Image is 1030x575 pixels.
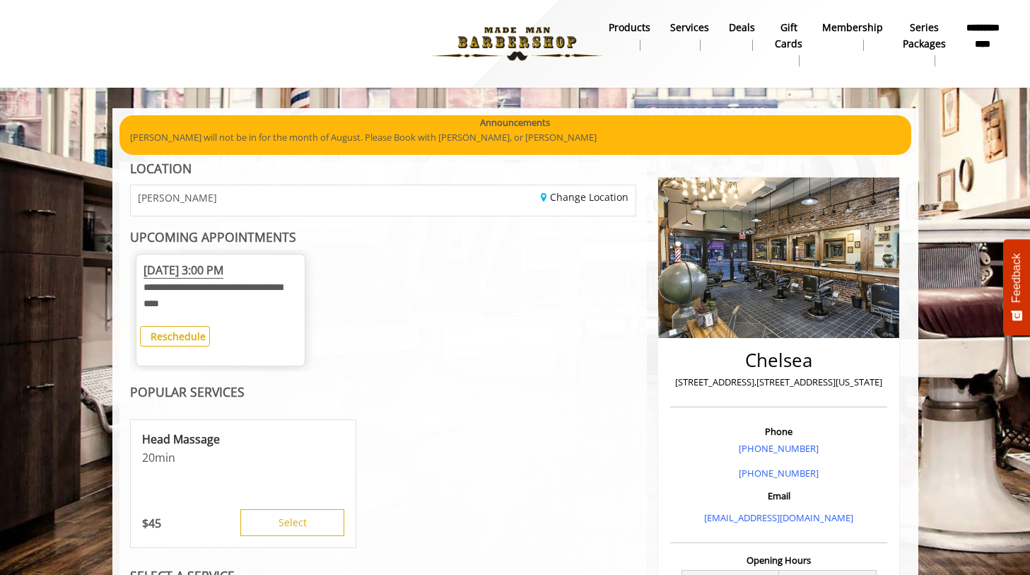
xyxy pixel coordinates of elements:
button: Reschedule [140,326,210,347]
b: Reschedule [151,330,206,343]
p: [STREET_ADDRESS],[STREET_ADDRESS][US_STATE] [674,375,884,390]
button: Feedback - Show survey [1003,239,1030,335]
b: Series packages [903,20,946,52]
span: Feedback [1010,253,1023,303]
b: Deals [729,20,755,35]
b: products [609,20,650,35]
a: Gift cardsgift cards [765,18,812,70]
span: [PERSON_NAME] [138,192,217,203]
p: 45 [142,516,161,531]
b: Membership [822,20,883,35]
b: LOCATION [130,160,192,177]
a: MembershipMembership [812,18,893,54]
h3: Phone [674,426,884,436]
h2: Chelsea [674,350,884,371]
img: Made Man Barbershop logo [420,5,614,83]
h3: Email [674,491,884,501]
b: POPULAR SERVICES [130,383,245,400]
span: [DATE] 3:00 PM [144,262,223,279]
p: 20 [142,450,344,465]
b: UPCOMING APPOINTMENTS [130,228,296,245]
a: [PHONE_NUMBER] [739,442,819,455]
b: Announcements [480,115,550,130]
span: min [155,450,175,465]
b: gift cards [775,20,802,52]
a: [EMAIL_ADDRESS][DOMAIN_NAME] [704,511,853,524]
button: Select [240,509,344,536]
a: Productsproducts [599,18,660,54]
a: Change Location [541,190,628,204]
a: Series packagesSeries packages [893,18,956,70]
b: Services [670,20,709,35]
p: Head Massage [142,431,344,447]
a: [PHONE_NUMBER] [739,467,819,480]
a: DealsDeals [719,18,765,54]
p: [PERSON_NAME] will not be in for the month of August. Please Book with [PERSON_NAME], or [PERSON_... [130,130,901,145]
span: $ [142,516,148,531]
a: ServicesServices [660,18,719,54]
h3: Opening Hours [670,555,887,565]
